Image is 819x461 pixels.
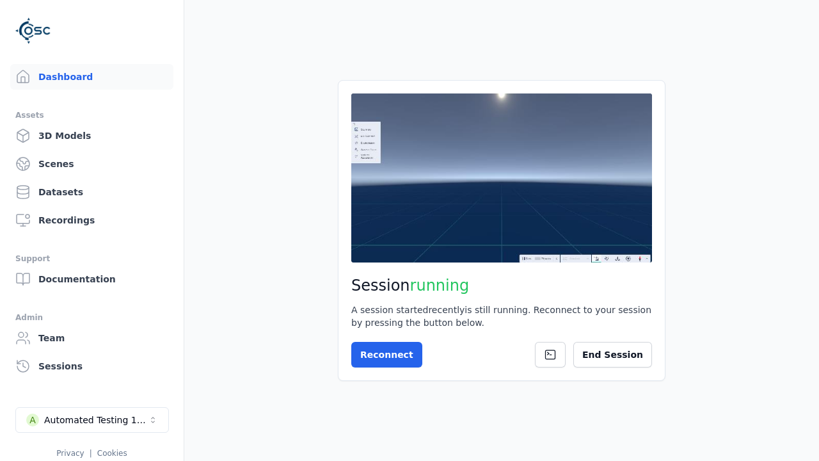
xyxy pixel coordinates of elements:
a: Sessions [10,353,173,379]
a: 3D Models [10,123,173,149]
a: Scenes [10,151,173,177]
span: running [410,277,470,295]
span: | [90,449,92,458]
div: Admin [15,310,168,325]
a: Dashboard [10,64,173,90]
div: Automated Testing 1 - Playwright [44,414,148,426]
div: Support [15,251,168,266]
a: Documentation [10,266,173,292]
div: A session started recently is still running. Reconnect to your session by pressing the button below. [351,303,652,329]
div: Assets [15,108,168,123]
a: Team [10,325,173,351]
img: Logo [15,13,51,49]
a: Datasets [10,179,173,205]
button: End Session [573,342,652,368]
h2: Session [351,275,652,296]
a: Recordings [10,207,173,233]
div: A [26,414,39,426]
a: Cookies [97,449,127,458]
button: Select a workspace [15,407,169,433]
a: Privacy [56,449,84,458]
button: Reconnect [351,342,422,368]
